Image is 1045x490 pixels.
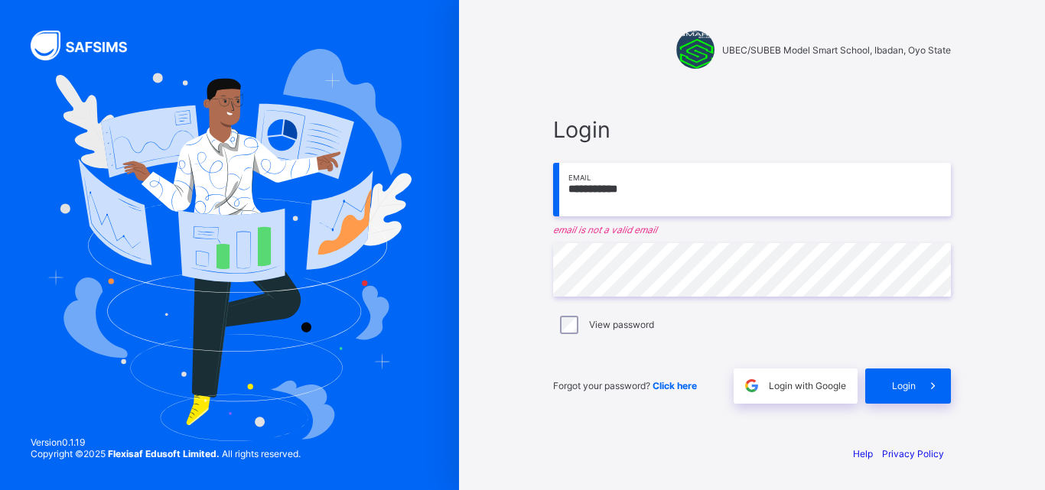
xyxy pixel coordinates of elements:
[743,377,760,394] img: google.396cfc9801f0270233282035f929180a.svg
[553,116,951,143] span: Login
[653,380,697,391] a: Click here
[892,380,916,391] span: Login
[31,448,301,459] span: Copyright © 2025 All rights reserved.
[589,319,654,330] label: View password
[722,44,951,56] span: UBEC/SUBEB Model Smart School, Ibadan, Oyo State
[31,436,301,448] span: Version 0.1.19
[553,224,951,235] em: email is not a valid email
[31,31,145,60] img: SAFSIMS Logo
[47,49,412,440] img: Hero Image
[882,448,944,459] a: Privacy Policy
[108,448,220,459] strong: Flexisaf Edusoft Limited.
[553,380,697,391] span: Forgot your password?
[853,448,873,459] a: Help
[769,380,846,391] span: Login with Google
